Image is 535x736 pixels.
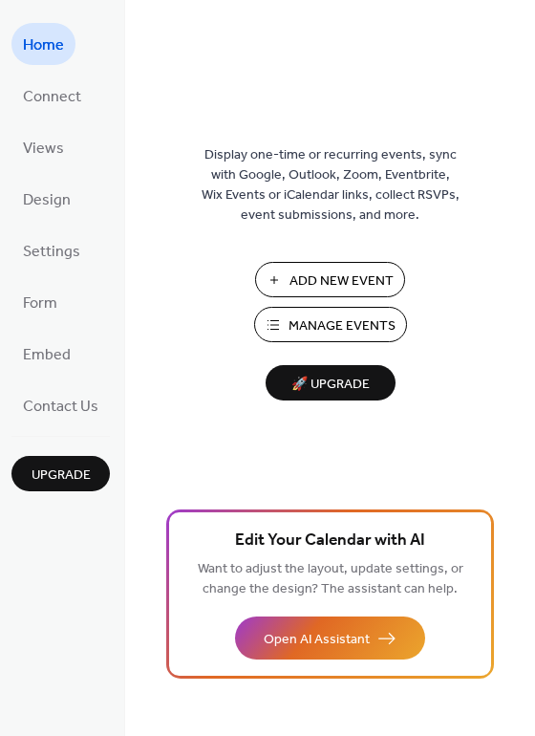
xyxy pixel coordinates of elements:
span: Home [23,31,64,61]
span: Embed [23,340,71,371]
a: Connect [11,75,93,117]
a: Contact Us [11,384,110,426]
span: Open AI Assistant [264,630,370,650]
button: Open AI Assistant [235,617,425,660]
button: Manage Events [254,307,407,342]
span: Display one-time or recurring events, sync with Google, Outlook, Zoom, Eventbrite, Wix Events or ... [202,145,460,226]
button: 🚀 Upgrade [266,365,396,400]
span: 🚀 Upgrade [277,372,384,398]
button: Add New Event [255,262,405,297]
span: Manage Events [289,316,396,336]
a: Home [11,23,75,65]
a: Views [11,126,75,168]
a: Embed [11,333,82,375]
span: Upgrade [32,465,91,486]
a: Form [11,281,69,323]
span: Design [23,185,71,216]
button: Upgrade [11,456,110,491]
span: Views [23,134,64,164]
span: Add New Event [289,271,394,292]
a: Design [11,178,82,220]
a: Settings [11,229,92,271]
span: Edit Your Calendar with AI [235,528,425,554]
span: Contact Us [23,392,98,422]
span: Want to adjust the layout, update settings, or change the design? The assistant can help. [198,556,463,602]
span: Connect [23,82,81,113]
span: Form [23,289,57,319]
span: Settings [23,237,80,268]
